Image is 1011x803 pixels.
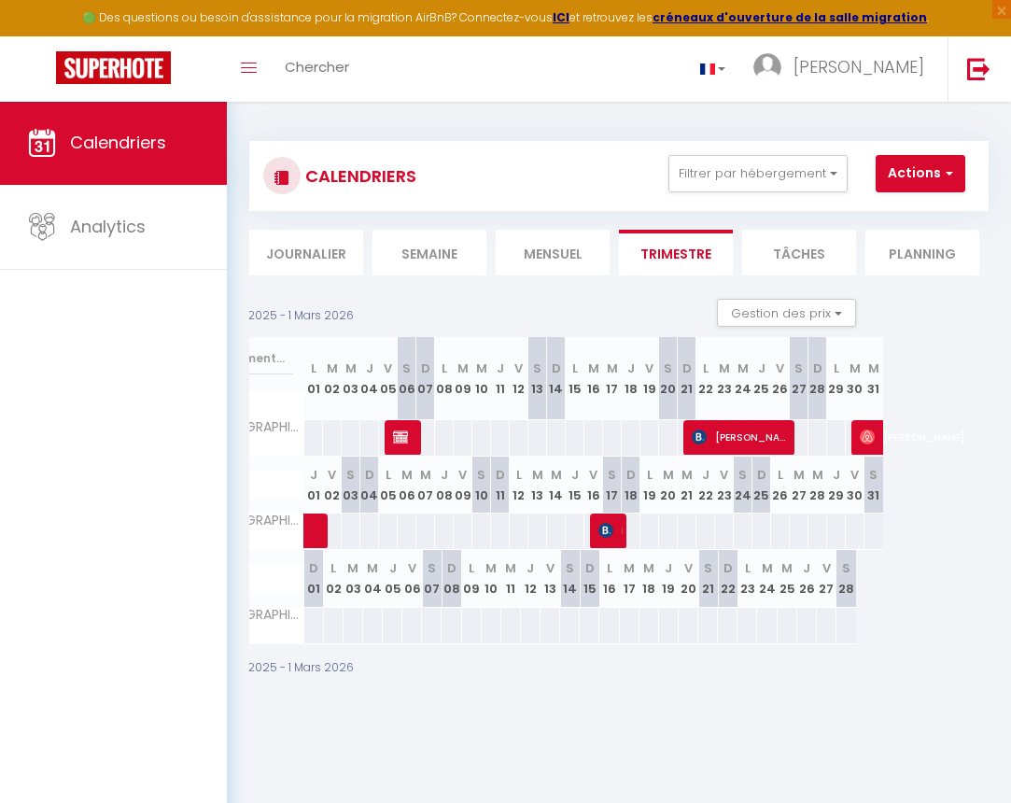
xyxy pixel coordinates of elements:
[422,550,442,607] th: 07
[454,337,472,420] th: 09
[401,466,413,484] abbr: M
[737,359,749,377] abbr: M
[472,457,491,514] th: 10
[389,559,397,577] abbr: J
[572,359,578,377] abbr: L
[180,307,354,325] p: 1 Décembre 2025 - 1 Mars 2026
[516,466,522,484] abbr: L
[619,230,733,275] li: Trimestre
[454,457,472,514] th: 09
[715,337,734,420] th: 23
[603,457,622,514] th: 17
[458,466,467,484] abbr: V
[547,337,566,420] th: 14
[571,466,579,484] abbr: J
[793,466,805,484] abbr: M
[850,359,861,377] abbr: M
[345,359,357,377] abbr: M
[327,359,338,377] abbr: M
[462,550,482,607] th: 09
[485,559,497,577] abbr: M
[421,359,430,377] abbr: D
[428,559,436,577] abbr: S
[496,230,610,275] li: Mensuel
[541,550,560,607] th: 13
[794,359,803,377] abbr: S
[734,457,752,514] th: 24
[528,337,547,420] th: 13
[836,550,856,607] th: 28
[447,559,456,577] abbr: D
[659,550,679,607] th: 19
[864,337,883,420] th: 31
[310,466,317,484] abbr: J
[813,359,822,377] abbr: D
[752,337,771,420] th: 25
[640,457,659,514] th: 19
[622,457,640,514] th: 18
[876,155,965,192] button: Actions
[827,457,846,514] th: 29
[584,337,603,420] th: 16
[659,457,678,514] th: 20
[653,9,927,25] a: créneaux d'ouverture de la salle migration
[342,337,360,420] th: 03
[383,550,402,607] th: 05
[398,457,416,514] th: 06
[588,359,599,377] abbr: M
[566,559,574,577] abbr: S
[584,457,603,514] th: 16
[393,419,418,455] span: [PERSON_NAME]
[684,559,693,577] abbr: V
[776,359,784,377] abbr: V
[342,457,360,514] th: 03
[797,550,817,607] th: 26
[834,359,839,377] abbr: L
[827,337,846,420] th: 29
[56,51,171,84] img: Super Booking
[620,550,639,607] th: 17
[566,457,584,514] th: 15
[664,359,672,377] abbr: S
[842,559,850,577] abbr: S
[384,359,392,377] abbr: V
[679,550,698,607] th: 20
[865,230,979,275] li: Planning
[663,466,674,484] abbr: M
[643,559,654,577] abbr: M
[696,337,715,420] th: 22
[435,457,454,514] th: 08
[692,419,792,455] span: [PERSON_NAME]
[822,559,831,577] abbr: V
[778,550,797,607] th: 25
[496,466,505,484] abbr: D
[386,466,391,484] abbr: L
[553,9,569,25] a: ICI
[599,550,619,607] th: 16
[720,466,728,484] abbr: V
[585,559,595,577] abbr: D
[510,457,528,514] th: 12
[659,337,678,420] th: 20
[532,466,543,484] abbr: M
[347,559,358,577] abbr: M
[757,550,777,607] th: 24
[420,466,431,484] abbr: M
[668,155,848,192] button: Filtrer par hébergement
[817,550,836,607] th: 27
[328,466,336,484] abbr: V
[803,559,810,577] abbr: J
[346,466,355,484] abbr: S
[790,337,808,420] th: 27
[589,466,597,484] abbr: V
[622,337,640,420] th: 18
[497,359,504,377] abbr: J
[533,359,541,377] abbr: S
[528,457,547,514] th: 13
[598,513,624,548] span: Delcourte Kinsey
[367,559,378,577] abbr: M
[482,550,501,607] th: 10
[678,457,696,514] th: 21
[547,457,566,514] th: 14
